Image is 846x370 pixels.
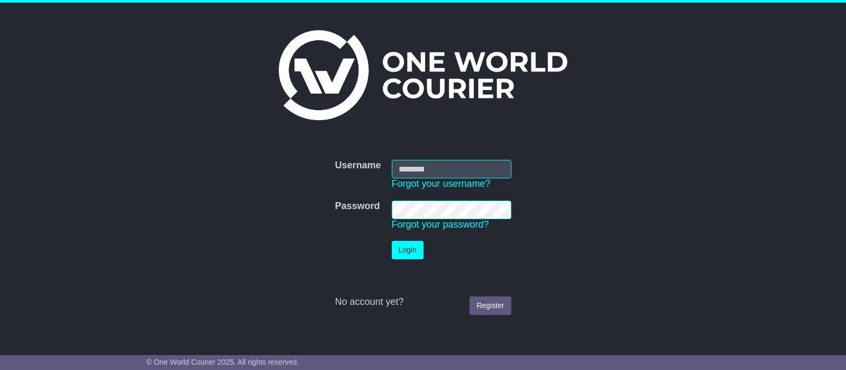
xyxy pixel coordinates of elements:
[392,219,489,230] a: Forgot your password?
[392,241,424,259] button: Login
[335,201,380,212] label: Password
[392,178,491,189] a: Forgot your username?
[335,160,381,172] label: Username
[146,358,299,366] span: © One World Courier 2025. All rights reserved.
[335,296,511,308] div: No account yet?
[279,30,567,120] img: One World
[470,296,511,315] a: Register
